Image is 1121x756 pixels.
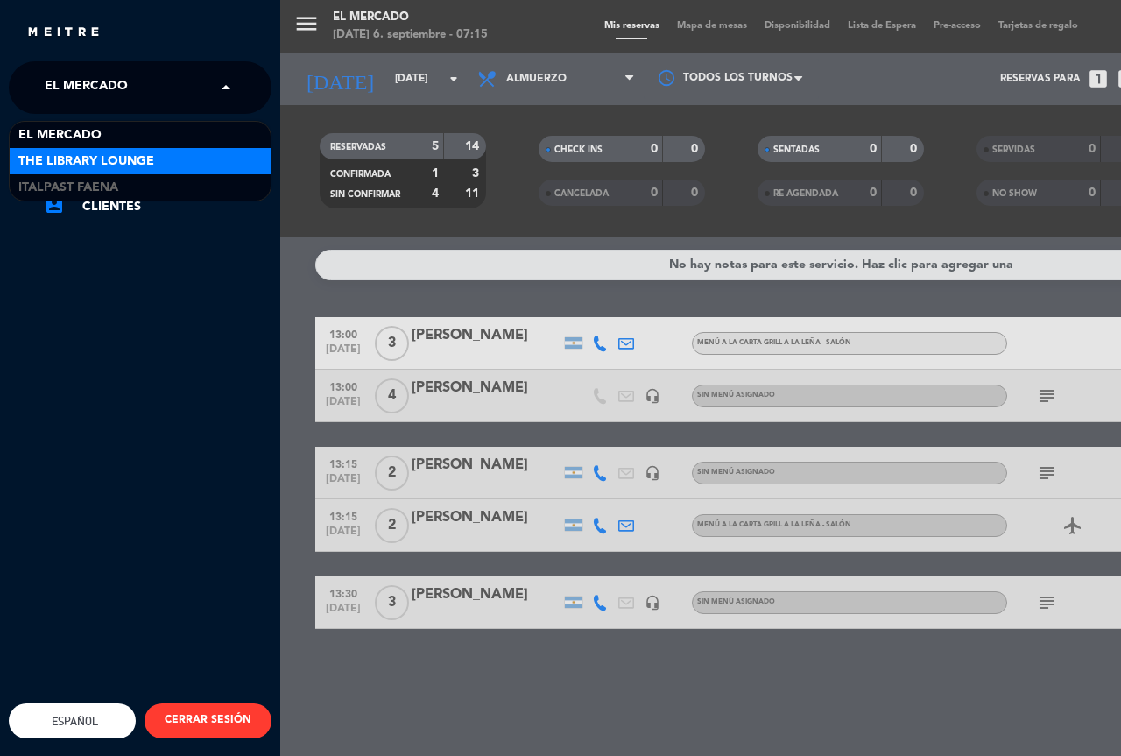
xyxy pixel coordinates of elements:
img: MEITRE [26,26,101,39]
span: The Library Lounge [18,152,154,172]
span: El Mercado [18,125,102,145]
span: El Mercado [45,69,128,106]
span: Español [47,715,98,728]
span: Italpast Faena [18,178,118,198]
button: CERRAR SESIÓN [145,703,271,738]
i: account_box [44,194,65,215]
a: account_boxClientes [44,196,271,217]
